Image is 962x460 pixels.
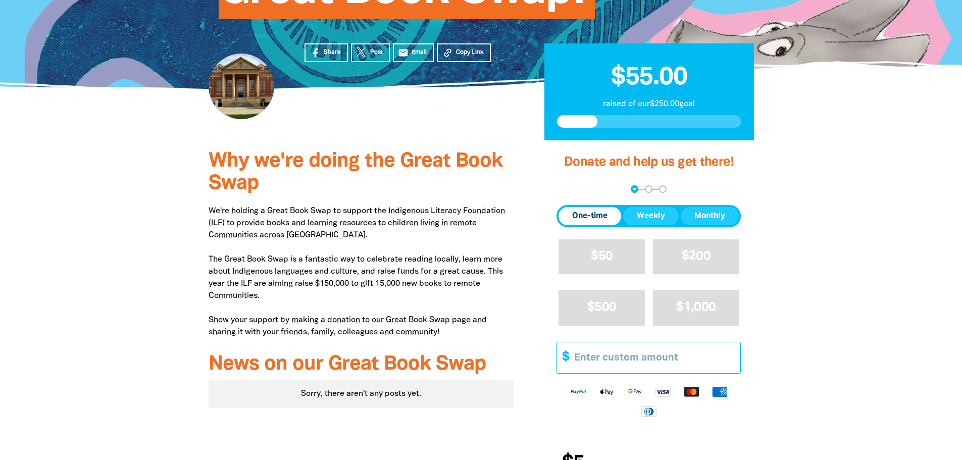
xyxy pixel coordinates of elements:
span: Monthly [694,210,725,222]
p: raised of our $250.00 goal [557,98,741,110]
span: One-time [572,210,607,222]
span: Email [412,48,427,57]
i: email [398,47,409,58]
button: Navigate to step 1 of 3 to enter your donation amount [631,185,638,193]
span: Copy Link [456,48,484,57]
button: Monthly [681,207,739,225]
button: Weekly [623,207,679,225]
h3: News on our Great Book Swap [209,353,514,376]
img: American Express logo [705,386,734,397]
a: Post [351,43,390,62]
span: $1,000 [676,301,716,313]
button: One-time [559,207,621,225]
a: emailEmail [393,43,434,62]
img: Google Pay logo [621,386,649,397]
span: $55.00 [611,66,687,89]
span: Weekly [637,210,665,222]
span: Share [324,48,341,57]
span: Post [370,48,383,57]
div: Paginated content [209,380,514,408]
img: Apple Pay logo [592,386,621,397]
button: $500 [559,290,645,325]
img: Paypal logo [564,386,592,397]
a: Share [305,43,348,62]
div: Available payment methods [556,378,741,425]
img: Mastercard logo [677,386,705,397]
span: $500 [587,301,616,313]
span: $200 [682,250,711,262]
button: Navigate to step 3 of 3 to enter your payment details [659,185,667,193]
img: Diners Club logo [635,405,663,417]
input: Enter custom amount [567,342,740,373]
span: Donate and help us get there! [564,157,734,168]
button: $1,000 [653,290,739,325]
button: $50 [559,239,645,274]
button: $200 [653,239,739,274]
span: $50 [591,250,613,262]
span: Why we're doing the Great Book Swap [209,152,502,193]
button: Copy Link [437,43,491,62]
div: Donation frequency [556,205,741,227]
img: Visa logo [649,386,677,397]
span: $ [557,342,569,373]
p: We're holding a Great Book Swap to support the Indigenous Literacy Foundation (ILF) to provide bo... [209,205,514,338]
button: Navigate to step 2 of 3 to enter your details [645,185,652,193]
div: Sorry, there aren't any posts yet. [209,380,514,408]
